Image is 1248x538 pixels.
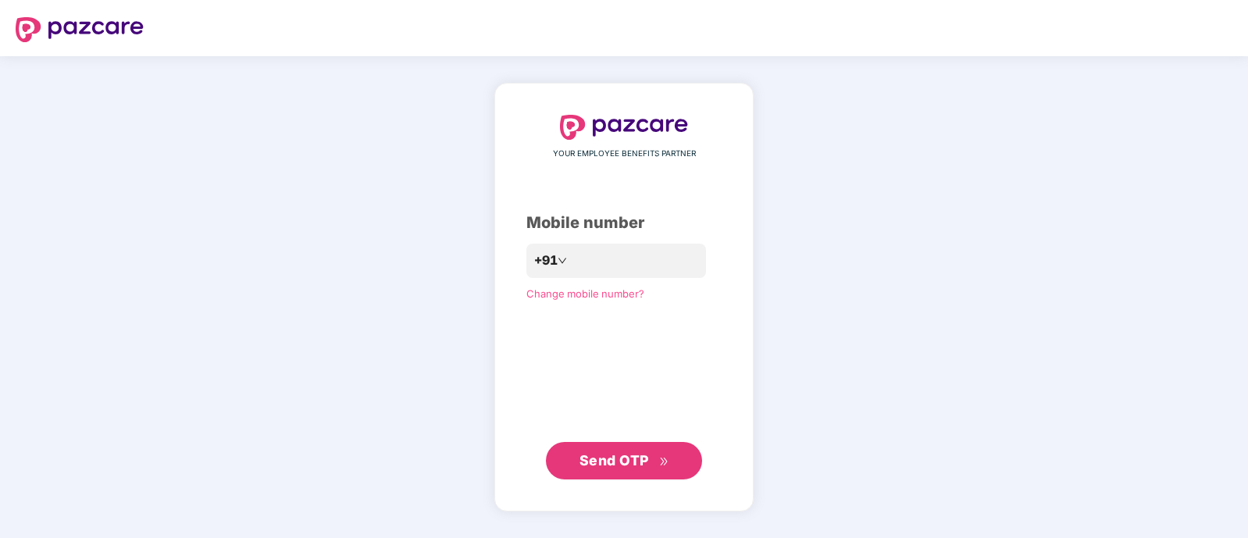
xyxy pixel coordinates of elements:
[560,115,688,140] img: logo
[534,251,558,270] span: +91
[526,287,644,300] a: Change mobile number?
[526,211,722,235] div: Mobile number
[659,457,669,467] span: double-right
[16,17,144,42] img: logo
[553,148,696,160] span: YOUR EMPLOYEE BENEFITS PARTNER
[558,256,567,265] span: down
[579,452,649,469] span: Send OTP
[546,442,702,479] button: Send OTPdouble-right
